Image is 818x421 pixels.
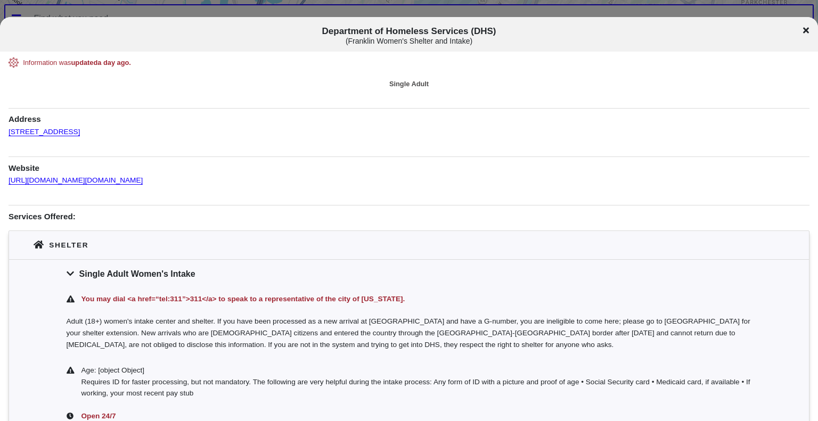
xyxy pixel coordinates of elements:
div: Requires ID for faster processing, but not mandatory. The following are very helpful during the i... [81,376,752,400]
h1: Website [9,156,809,174]
div: Age: [object Object] [81,365,752,376]
div: Single Adult [9,79,809,89]
h1: Services Offered: [9,205,809,222]
div: ( Franklin Women's Shelter and Intake ) [70,37,749,46]
div: Adult (18+) women's intake center and shelter. If you have been processed as a new arrival at [GE... [9,310,809,359]
a: [STREET_ADDRESS] [9,119,80,136]
div: Shelter [49,240,88,251]
div: You may dial <a href=“tel:311”>311</a> to speak to a representative of the city of [US_STATE]. [79,293,752,305]
span: Department of Homeless Services (DHS) [70,26,749,46]
span: updated a day ago . [71,59,131,67]
div: Single Adult Women's Intake [9,259,809,288]
div: Information was [23,57,795,68]
h1: Address [9,108,809,125]
a: [URL][DOMAIN_NAME][DOMAIN_NAME] [9,168,143,185]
